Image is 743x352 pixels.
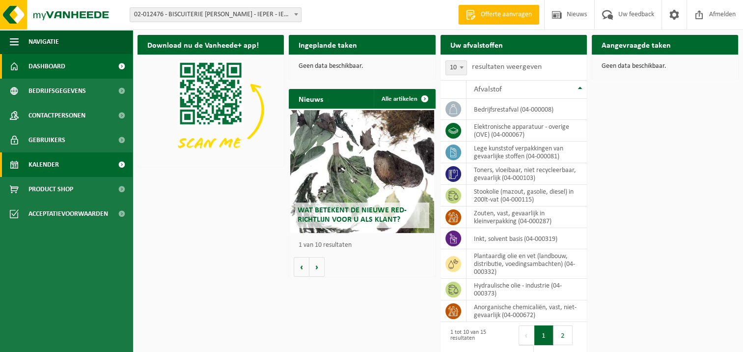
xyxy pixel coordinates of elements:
h2: Uw afvalstoffen [440,35,513,54]
button: Previous [519,325,534,345]
span: Wat betekent de nieuwe RED-richtlijn voor u als klant? [298,206,407,224]
td: elektronische apparatuur - overige (OVE) (04-000067) [467,120,587,142]
td: inkt, solvent basis (04-000319) [467,228,587,249]
button: 2 [553,325,573,345]
img: Download de VHEPlus App [138,55,284,165]
span: Gebruikers [28,128,65,152]
td: hydraulische olie - industrie (04-000373) [467,279,587,300]
span: Bedrijfsgegevens [28,79,86,103]
a: Wat betekent de nieuwe RED-richtlijn voor u als klant? [290,110,434,233]
button: 1 [534,325,553,345]
td: lege kunststof verpakkingen van gevaarlijke stoffen (04-000081) [467,142,587,163]
button: Vorige [294,257,309,277]
a: Offerte aanvragen [458,5,539,25]
span: Dashboard [28,54,65,79]
h2: Aangevraagde taken [592,35,681,54]
td: zouten, vast, gevaarlijk in kleinverpakking (04-000287) [467,206,587,228]
span: Product Shop [28,177,73,202]
span: 10 [446,61,467,75]
span: Offerte aanvragen [478,10,534,20]
button: Volgende [309,257,325,277]
label: resultaten weergeven [472,63,542,71]
span: 10 [445,60,467,75]
td: stookolie (mazout, gasolie, diesel) in 200lt-vat (04-000115) [467,185,587,206]
p: Geen data beschikbaar. [602,63,728,70]
h2: Download nu de Vanheede+ app! [138,35,269,54]
td: toners, vloeibaar, niet recycleerbaar, gevaarlijk (04-000103) [467,163,587,185]
p: Geen data beschikbaar. [299,63,425,70]
td: anorganische chemicaliën, vast, niet-gevaarlijk (04-000672) [467,300,587,322]
p: 1 van 10 resultaten [299,242,430,249]
span: Afvalstof [474,86,502,93]
td: bedrijfsrestafval (04-000008) [467,99,587,120]
span: 02-012476 - BISCUITERIE JULES DESTROOPER - IEPER - IEPER [130,7,302,22]
h2: Nieuws [289,89,333,108]
span: Kalender [28,152,59,177]
h2: Ingeplande taken [289,35,367,54]
span: Acceptatievoorwaarden [28,202,108,226]
span: Navigatie [28,29,59,54]
a: Alle artikelen [374,89,435,109]
span: Contactpersonen [28,103,85,128]
span: 02-012476 - BISCUITERIE JULES DESTROOPER - IEPER - IEPER [130,8,301,22]
td: plantaardig olie en vet (landbouw, distributie, voedingsambachten) (04-000332) [467,249,587,279]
